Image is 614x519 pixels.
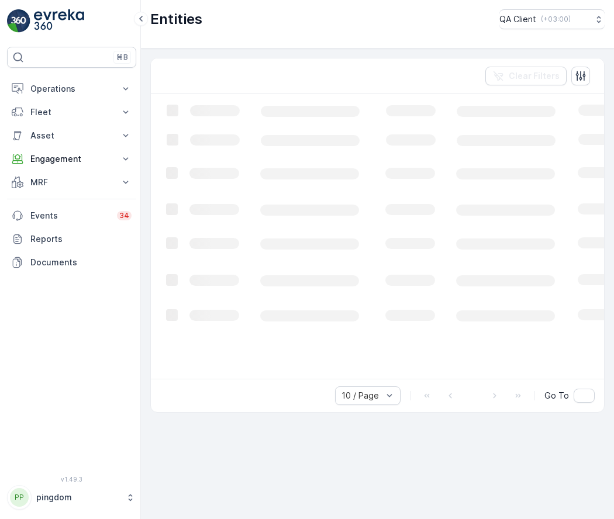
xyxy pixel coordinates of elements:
[509,70,560,82] p: Clear Filters
[150,10,202,29] p: Entities
[7,476,136,483] span: v 1.49.3
[7,9,30,33] img: logo
[7,171,136,194] button: MRF
[30,233,132,245] p: Reports
[119,211,129,220] p: 34
[7,204,136,227] a: Events34
[30,153,113,165] p: Engagement
[36,492,120,503] p: pingdom
[7,147,136,171] button: Engagement
[7,485,136,510] button: PPpingdom
[541,15,571,24] p: ( +03:00 )
[7,101,136,124] button: Fleet
[544,390,569,402] span: Go To
[7,77,136,101] button: Operations
[499,13,536,25] p: QA Client
[30,177,113,188] p: MRF
[30,210,110,222] p: Events
[34,9,84,33] img: logo_light-DOdMpM7g.png
[10,488,29,507] div: PP
[7,251,136,274] a: Documents
[499,9,605,29] button: QA Client(+03:00)
[30,257,132,268] p: Documents
[30,130,113,141] p: Asset
[30,106,113,118] p: Fleet
[485,67,567,85] button: Clear Filters
[30,83,113,95] p: Operations
[7,124,136,147] button: Asset
[7,227,136,251] a: Reports
[116,53,128,62] p: ⌘B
